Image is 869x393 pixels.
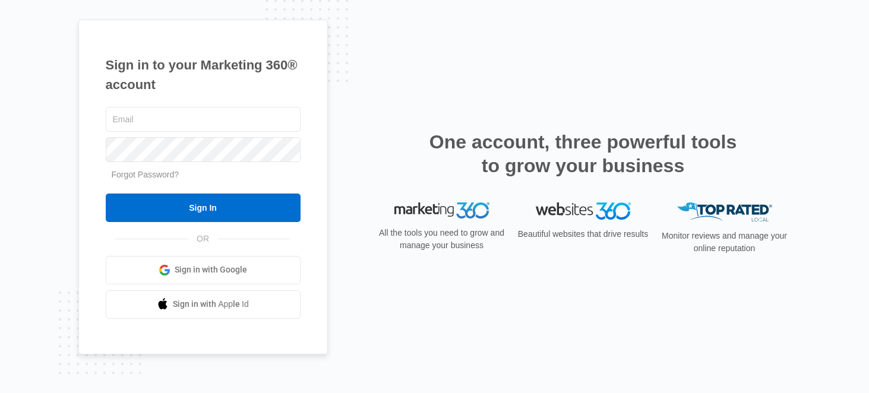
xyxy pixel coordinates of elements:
[536,202,631,220] img: Websites 360
[106,55,301,94] h1: Sign in to your Marketing 360® account
[175,264,247,276] span: Sign in with Google
[375,227,508,252] p: All the tools you need to grow and manage your business
[188,233,217,245] span: OR
[106,256,301,284] a: Sign in with Google
[112,170,179,179] a: Forgot Password?
[426,130,741,178] h2: One account, three powerful tools to grow your business
[173,298,249,310] span: Sign in with Apple Id
[106,107,301,132] input: Email
[658,230,791,255] p: Monitor reviews and manage your online reputation
[517,228,650,240] p: Beautiful websites that drive results
[394,202,489,219] img: Marketing 360
[677,202,772,222] img: Top Rated Local
[106,290,301,319] a: Sign in with Apple Id
[106,194,301,222] input: Sign In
